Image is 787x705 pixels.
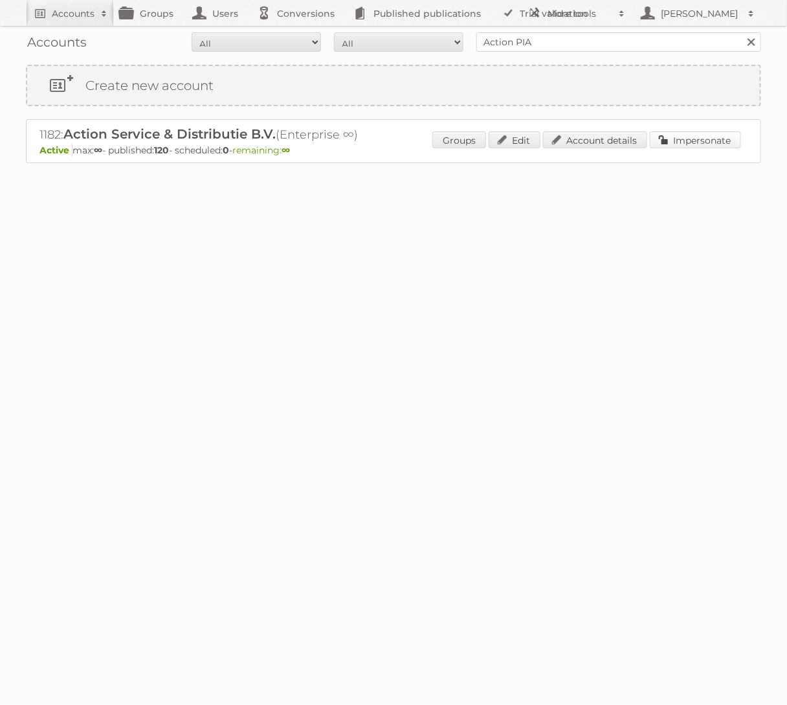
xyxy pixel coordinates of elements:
a: Account details [543,131,647,148]
h2: More tools [548,7,612,20]
span: remaining: [232,144,290,156]
span: Active [39,144,72,156]
a: Impersonate [650,131,741,148]
a: Edit [489,131,540,148]
strong: ∞ [94,144,102,156]
strong: ∞ [282,144,290,156]
h2: [PERSON_NAME] [658,7,742,20]
a: Groups [432,131,486,148]
span: Action Service & Distributie B.V. [63,126,276,142]
strong: 120 [154,144,169,156]
h2: Accounts [52,7,94,20]
h2: 1182: (Enterprise ∞) [39,126,493,143]
a: Create new account [27,66,760,105]
strong: 0 [223,144,229,156]
p: max: - published: - scheduled: - [39,144,748,156]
